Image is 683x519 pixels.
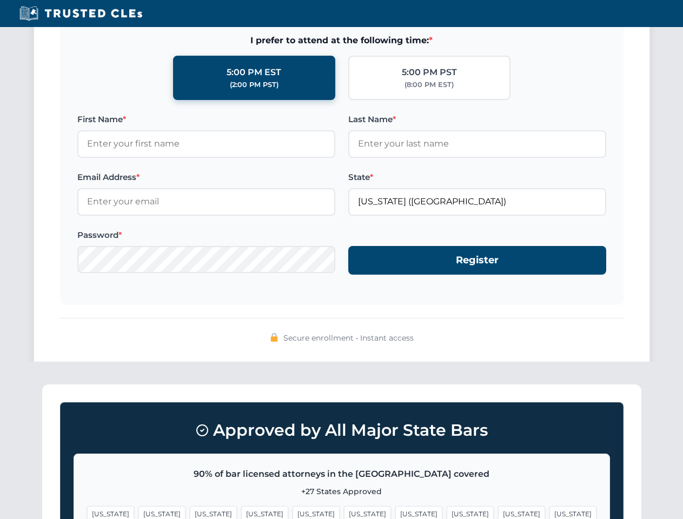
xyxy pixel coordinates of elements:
[270,333,278,342] img: 🔒
[405,79,454,90] div: (8:00 PM EST)
[348,130,606,157] input: Enter your last name
[77,130,335,157] input: Enter your first name
[16,5,145,22] img: Trusted CLEs
[77,34,606,48] span: I prefer to attend at the following time:
[348,171,606,184] label: State
[283,332,414,344] span: Secure enrollment • Instant access
[230,79,278,90] div: (2:00 PM PST)
[348,188,606,215] input: Florida (FL)
[402,65,457,79] div: 5:00 PM PST
[227,65,281,79] div: 5:00 PM EST
[77,229,335,242] label: Password
[87,485,596,497] p: +27 States Approved
[77,113,335,126] label: First Name
[74,416,610,445] h3: Approved by All Major State Bars
[348,246,606,275] button: Register
[87,467,596,481] p: 90% of bar licensed attorneys in the [GEOGRAPHIC_DATA] covered
[348,113,606,126] label: Last Name
[77,171,335,184] label: Email Address
[77,188,335,215] input: Enter your email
